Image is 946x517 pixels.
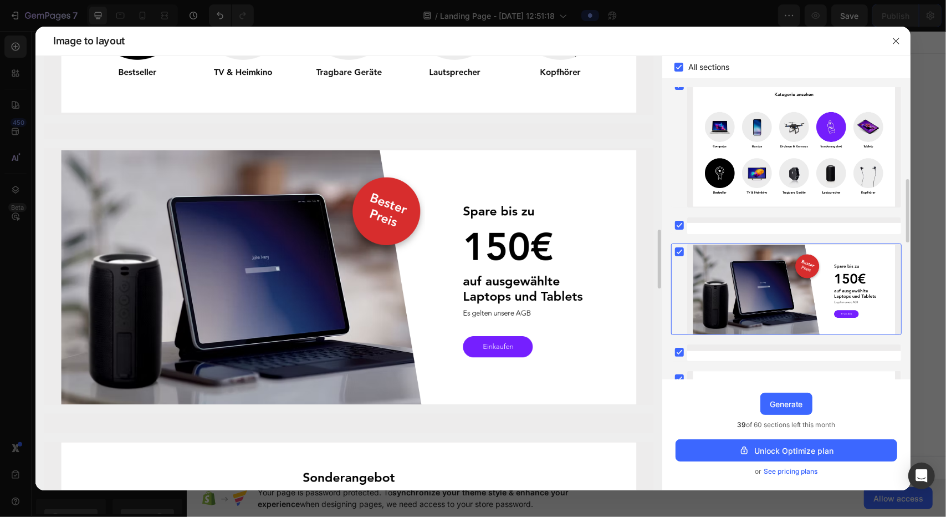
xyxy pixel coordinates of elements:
div: Start with Sections from sidebar [313,227,447,240]
div: Unlock Optimize plan [739,445,834,457]
div: Open Intercom Messenger [908,463,935,489]
button: Add elements [382,249,460,271]
span: See pricing plans [764,466,817,477]
span: Image to layout [53,34,125,48]
button: Unlock Optimize plan [676,439,897,462]
div: Generate [770,398,803,410]
span: of 60 sections left this month [737,419,836,430]
button: Add sections [299,249,375,271]
button: Generate [760,393,812,415]
div: or [676,466,897,477]
span: All sections [689,60,730,74]
span: 39 [737,420,746,429]
div: Start with Generating from URL or image [305,311,454,320]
